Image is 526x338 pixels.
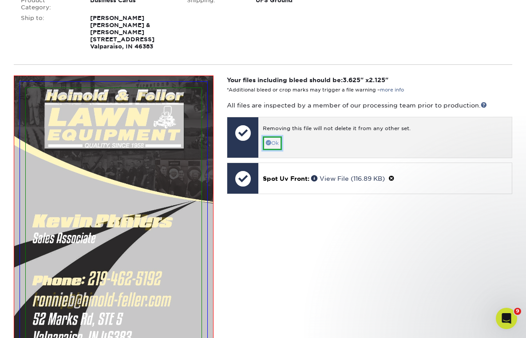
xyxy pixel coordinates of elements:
[2,311,75,335] iframe: Google Customer Reviews
[263,175,309,182] span: Spot Uv Front:
[369,76,385,84] span: 2.125
[263,136,282,150] a: Ok
[227,87,404,93] small: *Additional bleed or crop marks may trigger a file warning –
[496,308,517,329] iframe: Intercom live chat
[227,76,388,84] strong: Your files including bleed should be: " x "
[343,76,360,84] span: 3.625
[514,308,521,315] span: 9
[263,125,507,136] div: Removing this file will not delete it from any other set.
[311,175,385,182] a: View File (116.89 KB)
[380,87,404,93] a: more info
[90,15,154,50] strong: [PERSON_NAME] [PERSON_NAME] & [PERSON_NAME] [STREET_ADDRESS] Valparaiso, IN 46383
[227,101,512,110] p: All files are inspected by a member of our processing team prior to production.
[14,15,83,50] div: Ship to:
